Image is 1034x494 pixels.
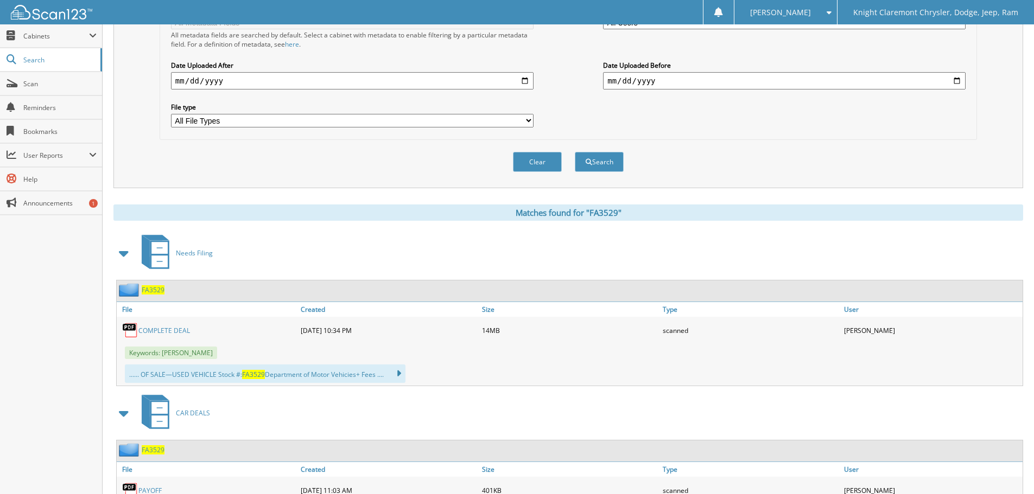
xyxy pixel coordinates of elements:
[660,302,841,317] a: Type
[23,55,95,65] span: Search
[138,326,190,335] a: COMPLETE DEAL
[298,302,479,317] a: Created
[171,72,534,89] input: start
[23,103,97,112] span: Reminders
[125,364,405,383] div: ...... OF SALE—USED VEHICLE Stock #: Department of Motor Vehicies+ Fees ....
[89,199,98,208] div: 1
[125,347,217,359] span: Keywords: [PERSON_NAME]
[176,408,210,418] span: CAR DEALS
[142,445,164,454] a: FA3529
[176,248,213,258] span: Needs Filing
[298,462,479,477] a: Created
[171,30,534,49] div: All metadata fields are searched by default. Select a cabinet with metadata to enable filtering b...
[171,102,534,112] label: File type
[841,302,1023,317] a: User
[135,392,210,434] a: CAR DEALS
[479,462,661,477] a: Size
[298,319,479,341] div: [DATE] 10:34 PM
[853,9,1018,16] span: Knight Claremont Chrysler, Dodge, Jeep, Ram
[171,61,534,70] label: Date Uploaded After
[242,370,265,379] span: FA3529
[11,5,92,20] img: scan123-logo-white.svg
[117,462,298,477] a: File
[23,79,97,88] span: Scan
[122,322,138,338] img: PDF.png
[113,204,1023,221] div: Matches found for "FA3529"
[135,232,213,274] a: Needs Filing
[119,443,142,457] img: folder2.png
[479,302,661,317] a: Size
[479,319,661,341] div: 14MB
[285,40,299,49] a: here
[23,151,89,160] span: User Reports
[142,285,164,294] a: FA3529
[23,127,97,136] span: Bookmarks
[575,152,624,172] button: Search
[23,198,97,208] span: Announcements
[603,72,966,89] input: end
[660,319,841,341] div: scanned
[513,152,562,172] button: Clear
[119,283,142,297] img: folder2.png
[23,175,97,184] span: Help
[603,61,966,70] label: Date Uploaded Before
[750,9,811,16] span: [PERSON_NAME]
[841,319,1023,341] div: [PERSON_NAME]
[23,31,89,41] span: Cabinets
[117,302,298,317] a: File
[841,462,1023,477] a: User
[660,462,841,477] a: Type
